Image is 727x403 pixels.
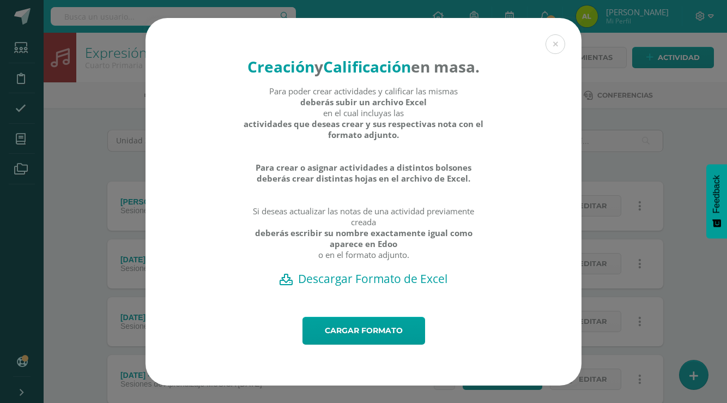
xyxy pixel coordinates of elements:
h4: en masa. [243,56,484,77]
strong: deberás subir un archivo Excel [300,97,427,107]
strong: Calificación [323,56,411,77]
a: Descargar Formato de Excel [165,271,562,286]
span: Feedback [712,175,722,213]
strong: actividades que deseas crear y sus respectivas nota con el formato adjunto. [243,118,484,140]
div: Para poder crear actividades y calificar las mismas en el cual incluyas las Si deseas actualizar ... [243,86,484,271]
strong: y [314,56,323,77]
a: Cargar formato [302,317,425,345]
button: Feedback - Mostrar encuesta [706,164,727,238]
button: Close (Esc) [546,34,565,54]
strong: deberás escribir su nombre exactamente igual como aparece en Edoo [243,227,484,249]
strong: Creación [247,56,314,77]
strong: Para crear o asignar actividades a distintos bolsones deberás crear distintas hojas en el archivo... [243,162,484,184]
